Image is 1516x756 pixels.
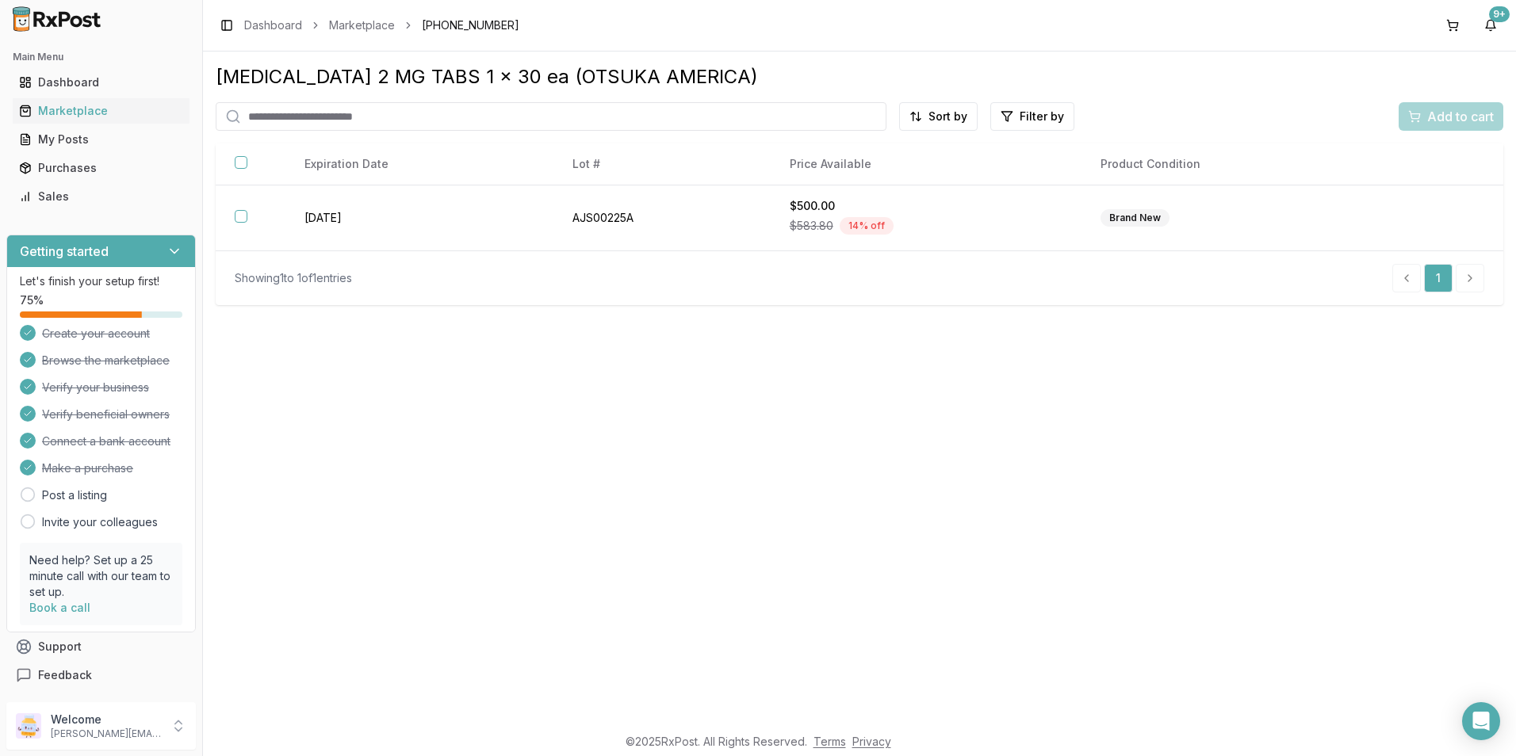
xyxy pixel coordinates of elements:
a: Book a call [29,601,90,614]
div: 14 % off [840,217,894,235]
span: $583.80 [790,218,833,234]
p: [PERSON_NAME][EMAIL_ADDRESS][DOMAIN_NAME] [51,727,161,740]
th: Product Condition [1081,143,1384,185]
img: RxPost Logo [6,6,108,32]
a: Terms [814,735,846,748]
a: Dashboard [244,17,302,33]
a: Invite your colleagues [42,514,158,530]
a: Marketplace [329,17,395,33]
th: Lot # [553,143,771,185]
button: 9+ [1478,13,1503,38]
div: Marketplace [19,103,183,119]
a: My Posts [13,125,189,154]
button: Support [6,632,196,661]
img: User avatar [16,713,41,739]
td: [DATE] [285,185,553,251]
span: [PHONE_NUMBER] [422,17,519,33]
span: 75 % [20,292,44,308]
h3: Getting started [20,242,109,261]
a: Marketplace [13,97,189,125]
button: My Posts [6,127,196,152]
div: 9+ [1489,6,1510,22]
span: Create your account [42,326,150,342]
a: Sales [13,182,189,211]
a: Dashboard [13,68,189,97]
button: Marketplace [6,98,196,124]
a: 1 [1424,264,1453,292]
nav: pagination [1392,264,1484,292]
button: Purchases [6,155,196,181]
th: Expiration Date [285,143,553,185]
h2: Main Menu [13,51,189,63]
a: Purchases [13,154,189,182]
span: Sort by [928,109,967,124]
span: Connect a bank account [42,433,170,449]
div: Brand New [1101,209,1170,227]
div: $500.00 [790,198,1063,214]
button: Dashboard [6,70,196,95]
td: AJS00225A [553,185,771,251]
button: Filter by [990,102,1074,131]
button: Sales [6,184,196,209]
div: Sales [19,189,183,204]
span: Feedback [38,667,92,683]
a: Privacy [852,735,891,748]
div: My Posts [19,132,183,147]
nav: breadcrumb [244,17,519,33]
p: Need help? Set up a 25 minute call with our team to set up. [29,552,173,600]
span: Make a purchase [42,460,133,476]
span: Verify beneficial owners [42,407,170,422]
p: Welcome [51,712,161,727]
div: Open Intercom Messenger [1462,702,1500,740]
button: Sort by [899,102,978,131]
div: Purchases [19,160,183,176]
span: Verify your business [42,380,149,395]
a: Post a listing [42,487,107,503]
span: Filter by [1020,109,1064,124]
span: Browse the marketplace [42,353,170,368]
div: Showing 1 to 1 of 1 entries [235,270,352,286]
div: [MEDICAL_DATA] 2 MG TABS 1 x 30 ea (OTSUKA AMERICA) [216,64,1503,90]
p: Let's finish your setup first! [20,273,182,289]
div: Dashboard [19,74,183,90]
th: Price Available [771,143,1082,185]
button: Feedback [6,661,196,689]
